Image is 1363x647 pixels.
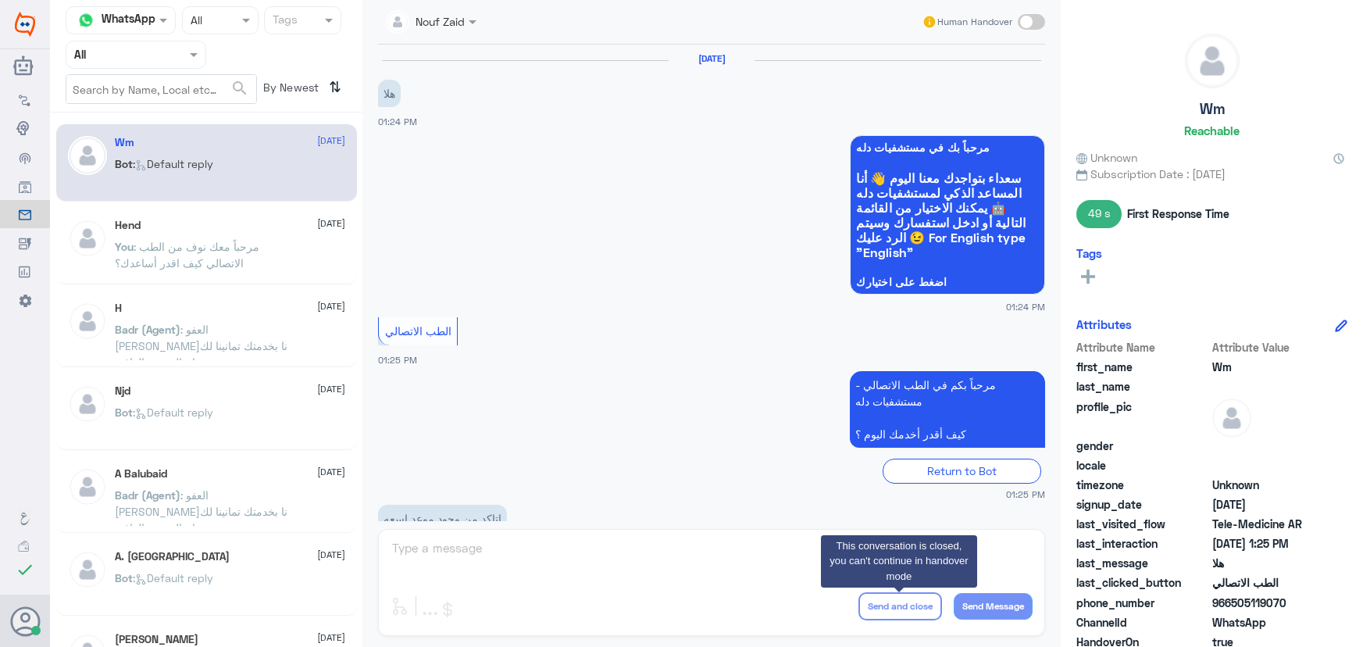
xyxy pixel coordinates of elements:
[1076,496,1209,513] span: signup_date
[1212,516,1326,532] span: Tele-Medicine AR
[1076,457,1209,474] span: locale
[937,15,1012,29] span: Human Handover
[15,12,35,37] img: Widebot Logo
[115,467,167,481] h5: A Balubaid
[115,240,134,253] span: You
[1006,488,1045,501] span: 01:25 PM
[669,53,755,64] h6: [DATE]
[115,633,198,646] h5: عبدالرحمن بن عبدالله
[68,219,107,258] img: defaultAdmin.png
[317,548,345,562] span: [DATE]
[115,384,130,398] h5: Njd
[115,406,133,419] span: Bot
[115,323,180,336] span: Badr (Agent)
[1076,166,1347,182] span: Subscription Date : [DATE]
[1212,477,1326,493] span: Unknown
[1076,574,1209,591] span: last_clicked_button
[68,467,107,506] img: defaultAdmin.png
[1076,595,1209,611] span: phone_number
[1076,555,1209,571] span: last_message
[378,505,507,532] p: 30/9/2025, 1:26 PM
[856,141,1039,154] span: مرحباً بك في مستشفيات دله
[1076,535,1209,552] span: last_interaction
[115,488,287,534] span: : العفو [PERSON_NAME]نا بخدمتك تمانينا لك دوام الصحة والعافية
[115,302,122,315] h5: H
[115,550,230,563] h5: A. Turki
[1212,555,1326,571] span: هلا
[230,76,249,102] button: search
[883,459,1041,483] div: Return to Bot
[115,571,133,584] span: Bot
[1212,535,1326,552] span: 2025-09-30T10:25:37.36Z
[66,75,256,103] input: Search by Name, Local etc…
[1212,399,1251,438] img: defaultAdmin.png
[1186,34,1239,88] img: defaultAdmin.png
[1076,614,1209,631] span: ChannelId
[329,74,341,100] i: ⇅
[1076,246,1102,260] h6: Tags
[1212,574,1326,591] span: الطب الاتصالي
[1076,516,1209,532] span: last_visited_flow
[1212,496,1326,513] span: 2025-09-30T10:24:51.048Z
[1212,457,1326,474] span: null
[1200,100,1225,118] h5: Wm
[115,136,134,149] h5: Wm
[1127,206,1229,222] span: First Response Time
[115,219,141,232] h5: Hend
[317,134,345,148] span: [DATE]
[317,382,345,396] span: [DATE]
[1076,477,1209,493] span: timezone
[115,488,180,502] span: Badr (Agent)
[954,593,1033,620] button: Send Message
[10,606,40,636] button: Avatar
[1076,359,1209,375] span: first_name
[1076,339,1209,356] span: Attribute Name
[378,355,417,365] span: 01:25 PM
[68,136,107,175] img: defaultAdmin.png
[850,371,1045,448] p: 30/9/2025, 1:25 PM
[1212,359,1326,375] span: Wm
[858,592,942,620] button: Send and close
[230,79,249,98] span: search
[1076,149,1137,166] span: Unknown
[68,550,107,589] img: defaultAdmin.png
[1212,595,1326,611] span: 966505119070
[133,571,213,584] span: : Default reply
[317,216,345,231] span: [DATE]
[856,276,1039,288] span: اضغط على اختيارك
[1212,614,1326,631] span: 2
[378,116,417,127] span: 01:24 PM
[1212,339,1326,356] span: Attribute Value
[270,11,298,31] div: Tags
[1076,378,1209,395] span: last_name
[115,323,287,369] span: : العفو [PERSON_NAME]نا بخدمتك تمانينا لك دوام الصحة والعافية
[1076,200,1122,228] span: 49 s
[1184,123,1240,138] h6: Reachable
[68,384,107,424] img: defaultAdmin.png
[68,302,107,341] img: defaultAdmin.png
[115,157,133,170] span: Bot
[385,324,451,338] span: الطب الاتصالي
[856,170,1039,259] span: سعداء بتواجدك معنا اليوم 👋 أنا المساعد الذكي لمستشفيات دله 🤖 يمكنك الاختيار من القائمة التالية أو...
[317,465,345,479] span: [DATE]
[16,560,34,579] i: check
[115,240,259,270] span: : مرحباً معك نوف من الطب الاتصالي كيف اقدر أساعدك؟
[378,80,401,107] p: 30/9/2025, 1:24 PM
[74,9,98,32] img: whatsapp.png
[1076,438,1209,454] span: gender
[1076,317,1132,331] h6: Attributes
[1212,438,1326,454] span: null
[1076,399,1209,434] span: profile_pic
[257,74,323,105] span: By Newest
[317,299,345,313] span: [DATE]
[1006,300,1045,313] span: 01:24 PM
[133,406,213,419] span: : Default reply
[133,157,213,170] span: : Default reply
[317,631,345,645] span: [DATE]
